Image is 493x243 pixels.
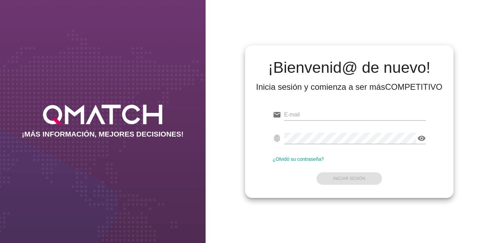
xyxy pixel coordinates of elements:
i: visibility [417,134,426,142]
i: fingerprint [273,134,281,142]
div: Inicia sesión y comienza a ser más [256,81,443,93]
strong: COMPETITIVO [385,82,442,92]
i: email [273,111,281,119]
h2: ¡MÁS INFORMACIÓN, MEJORES DECISIONES! [22,130,184,138]
a: ¿Olvidó su contraseña? [273,156,324,162]
input: E-mail [284,109,426,120]
h2: ¡Bienvenid@ de nuevo! [256,59,443,76]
